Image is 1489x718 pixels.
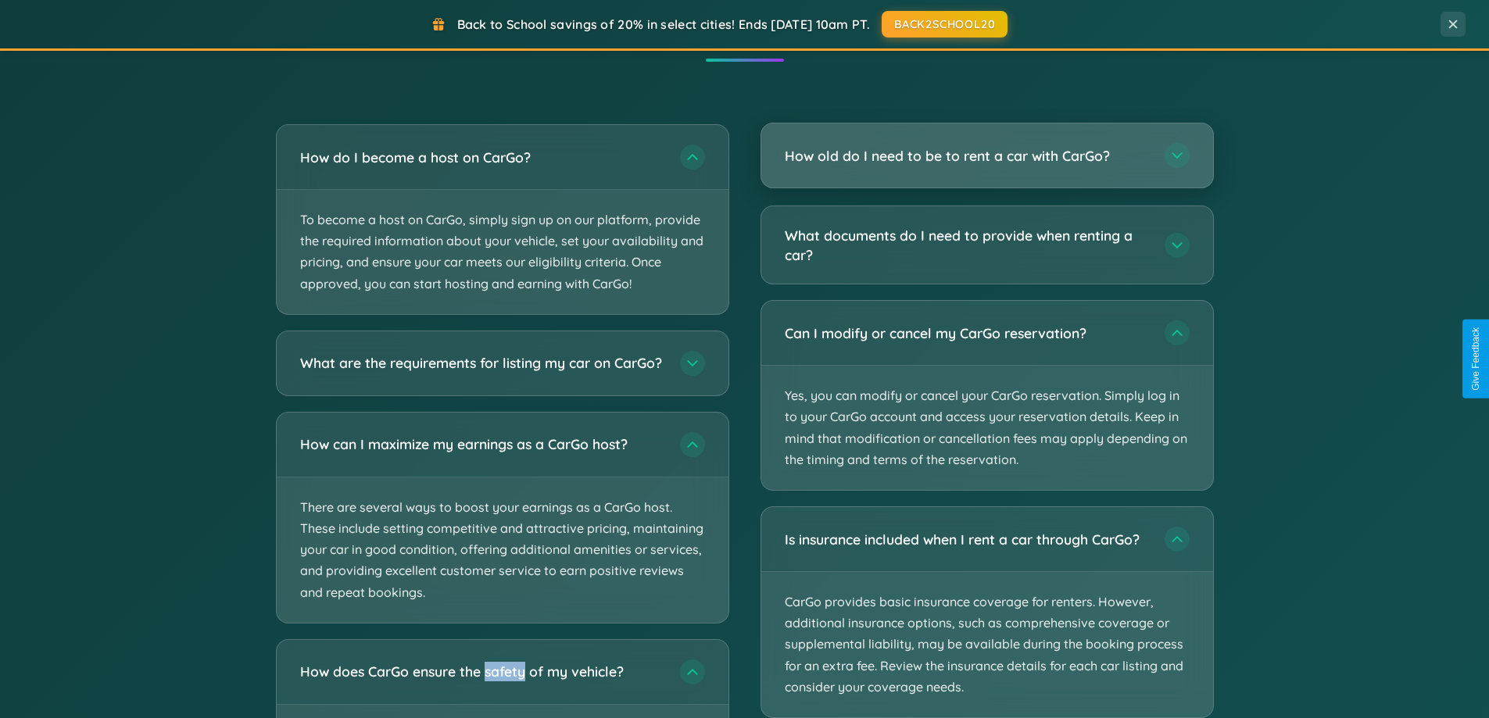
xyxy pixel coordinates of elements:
h3: What documents do I need to provide when renting a car? [785,226,1149,264]
h3: Is insurance included when I rent a car through CarGo? [785,530,1149,549]
h3: How do I become a host on CarGo? [300,148,664,167]
span: Back to School savings of 20% in select cities! Ends [DATE] 10am PT. [457,16,870,32]
button: BACK2SCHOOL20 [882,11,1008,38]
p: There are several ways to boost your earnings as a CarGo host. These include setting competitive ... [277,477,728,623]
h3: Can I modify or cancel my CarGo reservation? [785,323,1149,343]
h3: How can I maximize my earnings as a CarGo host? [300,434,664,454]
h3: How does CarGo ensure the safety of my vehicle? [300,662,664,681]
h3: What are the requirements for listing my car on CarGo? [300,353,664,373]
div: Give Feedback [1470,327,1481,391]
p: To become a host on CarGo, simply sign up on our platform, provide the required information about... [277,190,728,314]
p: Yes, you can modify or cancel your CarGo reservation. Simply log in to your CarGo account and acc... [761,366,1213,490]
p: CarGo provides basic insurance coverage for renters. However, additional insurance options, such ... [761,572,1213,717]
h3: How old do I need to be to rent a car with CarGo? [785,146,1149,166]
